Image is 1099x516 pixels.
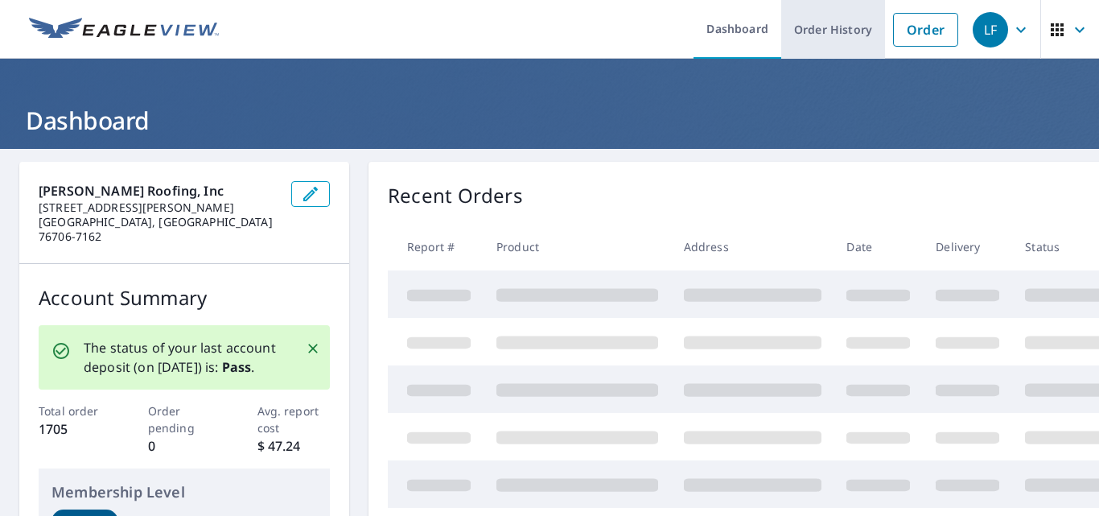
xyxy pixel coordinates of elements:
[923,223,1012,270] th: Delivery
[39,181,278,200] p: [PERSON_NAME] Roofing, Inc
[39,215,278,244] p: [GEOGRAPHIC_DATA], [GEOGRAPHIC_DATA] 76706-7162
[257,402,331,436] p: Avg. report cost
[148,436,221,456] p: 0
[222,358,252,376] b: Pass
[388,181,523,210] p: Recent Orders
[39,402,112,419] p: Total order
[148,402,221,436] p: Order pending
[19,104,1080,137] h1: Dashboard
[39,283,330,312] p: Account Summary
[257,436,331,456] p: $ 47.24
[39,419,112,439] p: 1705
[834,223,923,270] th: Date
[671,223,834,270] th: Address
[29,18,219,42] img: EV Logo
[484,223,671,270] th: Product
[973,12,1008,47] div: LF
[84,338,286,377] p: The status of your last account deposit (on [DATE]) is: .
[388,223,484,270] th: Report #
[893,13,958,47] a: Order
[303,338,323,359] button: Close
[51,481,317,503] p: Membership Level
[39,200,278,215] p: [STREET_ADDRESS][PERSON_NAME]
